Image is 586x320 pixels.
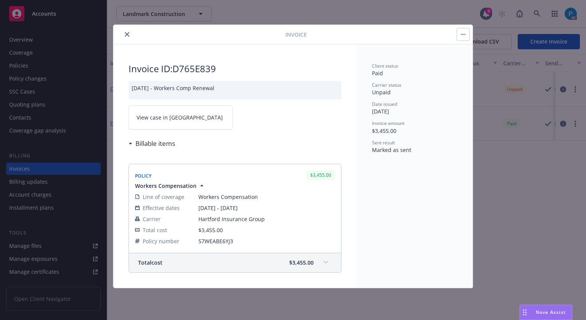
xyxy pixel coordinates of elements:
[129,253,341,272] div: Totalcost$3,455.00
[372,108,389,115] span: [DATE]
[198,204,335,212] span: [DATE] - [DATE]
[198,193,335,201] span: Workers Compensation
[198,215,335,223] span: Hartford Insurance Group
[372,82,401,88] span: Carrier status
[129,105,233,129] a: View case in [GEOGRAPHIC_DATA]
[372,127,396,134] span: $3,455.00
[372,146,411,154] span: Marked as sent
[135,182,206,190] button: Workers Compensation
[306,170,335,180] div: $3,455.00
[520,305,572,320] button: Nova Assist
[129,139,175,149] div: Billable items
[122,30,132,39] button: close
[372,139,395,146] span: Sent result
[372,69,383,77] span: Paid
[536,309,566,315] span: Nova Assist
[143,226,167,234] span: Total cost
[198,237,335,245] span: 57WEABE6YJ3
[285,31,307,39] span: Invoice
[143,215,161,223] span: Carrier
[372,89,391,96] span: Unpaid
[143,237,179,245] span: Policy number
[198,226,223,234] span: $3,455.00
[129,63,341,75] h2: Invoice ID: D765E839
[135,182,196,190] span: Workers Compensation
[143,204,180,212] span: Effective dates
[143,193,184,201] span: Line of coverage
[372,120,404,126] span: Invoice amount
[137,113,223,121] span: View case in [GEOGRAPHIC_DATA]
[372,101,397,107] span: Date issued
[135,139,175,149] h3: Billable items
[372,63,398,69] span: Client status
[138,259,163,267] span: Total cost
[289,259,314,267] span: $3,455.00
[129,81,341,99] div: [DATE] - Workers Comp Renewal
[135,173,152,179] span: Policy
[520,305,530,320] div: Drag to move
